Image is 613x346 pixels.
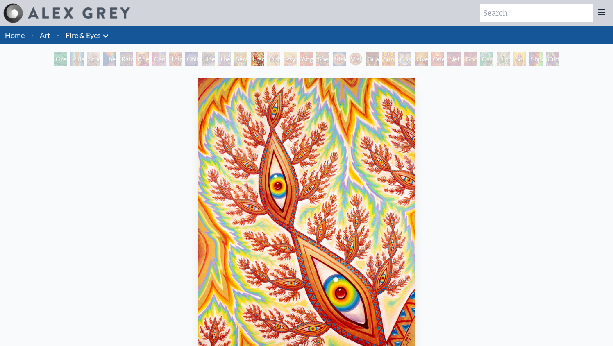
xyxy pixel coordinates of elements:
[103,52,116,66] div: The Torch
[120,52,133,66] div: Rainbow Eye Ripple
[70,52,84,66] div: Pillar of Awareness
[40,29,50,41] a: Art
[185,52,198,66] div: Collective Vision
[152,52,166,66] div: Cannabis Sutra
[202,52,215,66] div: Liberation Through Seeing
[5,31,25,40] a: Home
[28,26,36,44] li: ·
[497,52,510,66] div: Higher Vision
[284,52,297,66] div: Psychomicrograph of a Fractal Paisley Cherub Feather Tip
[66,29,101,41] a: Fire & Eyes
[54,52,67,66] div: Green Hand
[87,52,100,66] div: Study for the Great Turn
[366,52,379,66] div: Guardian of Infinite Vision
[382,52,395,66] div: Sunyata
[234,52,247,66] div: Seraphic Transport Docking on the Third Eye
[546,52,559,66] div: Cuddle
[349,52,362,66] div: Vision Crystal Tondo
[169,52,182,66] div: Third Eye Tears of Joy
[415,52,428,66] div: Oversoul
[333,52,346,66] div: Vision Crystal
[398,52,411,66] div: Cosmic Elf
[480,52,493,66] div: Cannafist
[136,52,149,66] div: Aperture
[431,52,444,66] div: One
[529,52,543,66] div: Shpongled
[447,52,461,66] div: Net of Being
[480,4,593,22] input: Search
[54,26,62,44] li: ·
[267,52,280,66] div: Ophanic Eyelash
[251,52,264,66] div: Fractal Eyes
[316,52,329,66] div: Spectral Lotus
[218,52,231,66] div: The Seer
[300,52,313,66] div: Angel Skin
[464,52,477,66] div: Godself
[513,52,526,66] div: Sol Invictus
